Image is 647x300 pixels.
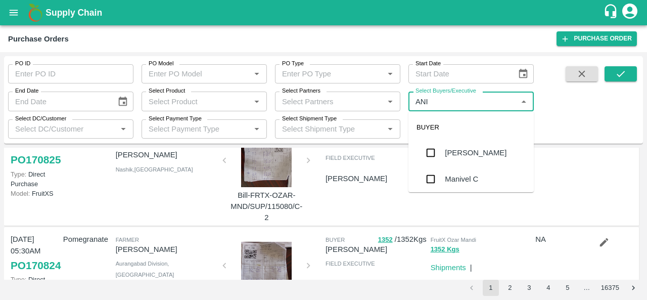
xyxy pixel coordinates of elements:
nav: pagination navigation [462,280,643,296]
button: Go to page 3 [521,280,537,296]
p: [PERSON_NAME] [326,244,387,255]
input: Enter PO Type [278,67,381,80]
div: [PERSON_NAME] [445,147,506,158]
b: Supply Chain [45,8,102,18]
span: buyer [326,237,345,243]
input: Select Payment Type [145,122,234,136]
button: Go to page 16375 [598,280,622,296]
button: Open [384,67,397,80]
button: open drawer [2,1,25,24]
a: Supply Chain [45,6,603,20]
p: [PERSON_NAME] [116,244,217,255]
button: Open [250,67,263,80]
p: NA [535,234,584,245]
a: Payment Requests (1) [431,279,505,287]
input: Select DC/Customer [11,122,114,136]
button: Close [517,95,530,108]
a: PO170825 [11,151,61,169]
div: Manivel C [445,174,478,185]
label: PO ID [15,60,30,68]
button: Go to page 2 [502,280,518,296]
label: Select Partners [282,87,320,95]
p: Bill-FRTX-OZAR-MND/SUP/115080/C-2 [228,190,304,224]
label: Select Shipment Type [282,115,337,123]
p: Direct Purchase [11,169,59,189]
button: 1352 [378,234,393,246]
button: Open [384,95,397,108]
label: Select Payment Type [149,115,202,123]
a: PO170824 [11,256,61,275]
p: [PERSON_NAME] [326,278,387,289]
button: Go to next page [625,280,641,296]
span: Nashik , [GEOGRAPHIC_DATA] [116,166,193,173]
label: Select Buyers/Executive [415,87,476,95]
input: Start Date [408,64,510,83]
button: Go to page 4 [540,280,557,296]
img: logo [25,3,45,23]
input: Select Shipment Type [278,122,367,136]
button: Choose date [113,92,132,111]
p: / 1352 Kgs [378,234,427,245]
button: Open [117,122,130,136]
label: End Date [15,87,38,95]
input: Select Partners [278,95,381,108]
div: | [466,258,472,273]
p: [PERSON_NAME] [PERSON_NAME] [116,138,217,161]
label: PO Model [149,60,174,68]
a: Purchase Order [557,31,637,46]
span: Type: [11,170,26,178]
span: Farmer [116,237,139,243]
button: 1352 Kgs [431,244,459,255]
button: Go to page 5 [560,280,576,296]
div: … [579,283,595,293]
p: [PERSON_NAME] [326,173,387,184]
span: Type: [11,276,26,283]
div: account of current user [621,2,639,23]
a: Shipments [431,264,466,272]
input: Enter PO Model [145,67,247,80]
input: Enter PO ID [8,64,133,83]
label: Select Product [149,87,185,95]
button: Choose date [514,64,533,83]
input: End Date [8,92,109,111]
button: page 1 [483,280,499,296]
p: Pomegranate [63,234,112,245]
label: Start Date [415,60,441,68]
label: PO Type [282,60,304,68]
button: Open [250,95,263,108]
input: Select Product [145,95,247,108]
button: Open [384,122,397,136]
input: Select Buyers/Executive [411,95,514,108]
div: BUYER [408,115,534,140]
button: Open [250,122,263,136]
span: field executive [326,155,375,161]
div: customer-support [603,4,621,22]
span: Model: [11,190,30,197]
div: Purchase Orders [8,32,69,46]
span: FruitX Ozar Mandi [431,237,476,243]
label: Select DC/Customer [15,115,66,123]
p: Direct Purchase [11,275,59,294]
span: Aurangabad Division , [GEOGRAPHIC_DATA] [116,261,174,278]
p: [DATE] 05:30AM [11,234,59,256]
p: FruitXS [11,189,59,198]
span: field executive [326,261,375,267]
